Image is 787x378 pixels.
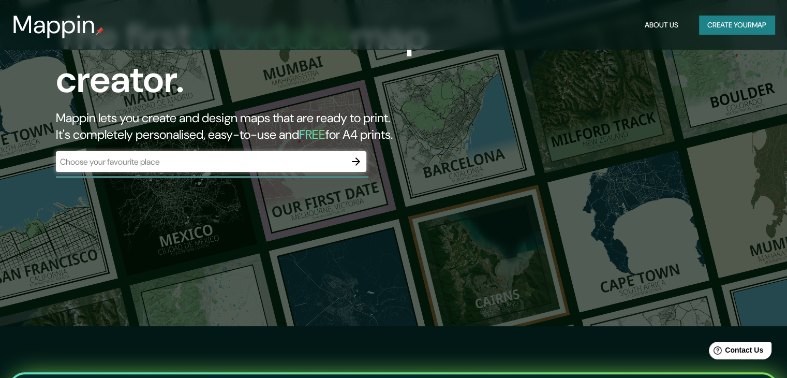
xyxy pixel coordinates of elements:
[699,16,775,35] button: Create yourmap
[641,16,682,35] button: About Us
[96,27,104,35] img: mappin-pin
[695,338,776,367] iframe: Help widget launcher
[56,156,346,168] input: Choose your favourite place
[56,14,450,110] h1: The first map creator.
[56,110,450,143] h2: Mappin lets you create and design maps that are ready to print. It's completely personalised, eas...
[12,10,96,39] h3: Mappin
[299,126,325,142] h5: FREE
